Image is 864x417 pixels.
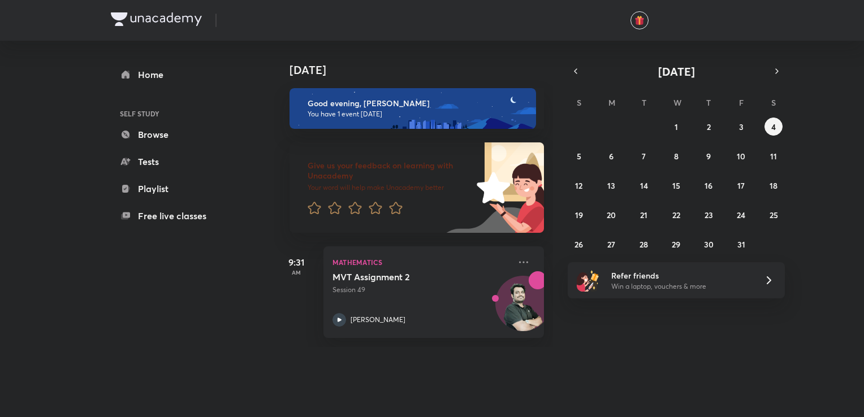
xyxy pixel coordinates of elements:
[642,151,646,162] abbr: October 7, 2025
[658,64,695,79] span: [DATE]
[111,104,242,123] h6: SELF STUDY
[706,97,711,108] abbr: Thursday
[438,142,544,233] img: feedback_image
[602,206,620,224] button: October 20, 2025
[770,210,778,220] abbr: October 25, 2025
[635,147,653,165] button: October 7, 2025
[332,285,510,295] p: Session 49
[308,183,473,192] p: Your word will help make Unacademy better
[496,282,550,336] img: Avatar
[609,151,614,162] abbr: October 6, 2025
[770,151,777,162] abbr: October 11, 2025
[111,205,242,227] a: Free live classes
[705,210,713,220] abbr: October 23, 2025
[771,97,776,108] abbr: Saturday
[667,206,685,224] button: October 22, 2025
[274,255,319,269] h5: 9:31
[675,121,678,132] abbr: October 1, 2025
[635,235,653,253] button: October 28, 2025
[607,180,615,191] abbr: October 13, 2025
[608,97,615,108] abbr: Monday
[332,271,473,283] h5: MVT Assignment 2
[634,15,645,25] img: avatar
[290,63,555,77] h4: [DATE]
[667,118,685,136] button: October 1, 2025
[667,147,685,165] button: October 8, 2025
[630,11,649,29] button: avatar
[570,235,588,253] button: October 26, 2025
[672,180,680,191] abbr: October 15, 2025
[699,118,718,136] button: October 2, 2025
[739,121,744,132] abbr: October 3, 2025
[732,206,750,224] button: October 24, 2025
[274,269,319,276] p: AM
[635,206,653,224] button: October 21, 2025
[111,123,242,146] a: Browse
[351,315,405,325] p: [PERSON_NAME]
[570,206,588,224] button: October 19, 2025
[699,176,718,194] button: October 16, 2025
[640,180,648,191] abbr: October 14, 2025
[602,176,620,194] button: October 13, 2025
[575,180,582,191] abbr: October 12, 2025
[577,151,581,162] abbr: October 5, 2025
[764,206,783,224] button: October 25, 2025
[732,176,750,194] button: October 17, 2025
[570,176,588,194] button: October 12, 2025
[577,97,581,108] abbr: Sunday
[732,118,750,136] button: October 3, 2025
[770,180,777,191] abbr: October 18, 2025
[111,150,242,173] a: Tests
[308,110,526,119] p: You have 1 event [DATE]
[575,210,583,220] abbr: October 19, 2025
[704,239,714,250] abbr: October 30, 2025
[642,97,646,108] abbr: Tuesday
[699,235,718,253] button: October 30, 2025
[764,118,783,136] button: October 4, 2025
[737,180,745,191] abbr: October 17, 2025
[607,210,616,220] abbr: October 20, 2025
[640,210,647,220] abbr: October 21, 2025
[308,160,473,181] h6: Give us your feedback on learning with Unacademy
[764,147,783,165] button: October 11, 2025
[732,235,750,253] button: October 31, 2025
[707,121,711,132] abbr: October 2, 2025
[771,121,776,132] abbr: October 4, 2025
[111,63,242,86] a: Home
[111,177,242,200] a: Playlist
[640,239,648,250] abbr: October 28, 2025
[667,176,685,194] button: October 15, 2025
[602,235,620,253] button: October 27, 2025
[674,151,679,162] abbr: October 8, 2025
[764,176,783,194] button: October 18, 2025
[111,12,202,26] img: Company Logo
[290,88,536,129] img: evening
[732,147,750,165] button: October 10, 2025
[737,239,745,250] abbr: October 31, 2025
[672,210,680,220] abbr: October 22, 2025
[611,281,750,292] p: Win a laptop, vouchers & more
[607,239,615,250] abbr: October 27, 2025
[672,239,680,250] abbr: October 29, 2025
[635,176,653,194] button: October 14, 2025
[111,12,202,29] a: Company Logo
[602,147,620,165] button: October 6, 2025
[308,98,526,108] h6: Good evening, [PERSON_NAME]
[667,235,685,253] button: October 29, 2025
[706,151,711,162] abbr: October 9, 2025
[737,210,745,220] abbr: October 24, 2025
[737,151,745,162] abbr: October 10, 2025
[574,239,583,250] abbr: October 26, 2025
[705,180,712,191] abbr: October 16, 2025
[577,269,599,292] img: referral
[584,63,769,79] button: [DATE]
[699,206,718,224] button: October 23, 2025
[739,97,744,108] abbr: Friday
[699,147,718,165] button: October 9, 2025
[570,147,588,165] button: October 5, 2025
[332,255,510,269] p: Mathematics
[673,97,681,108] abbr: Wednesday
[611,270,750,281] h6: Refer friends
